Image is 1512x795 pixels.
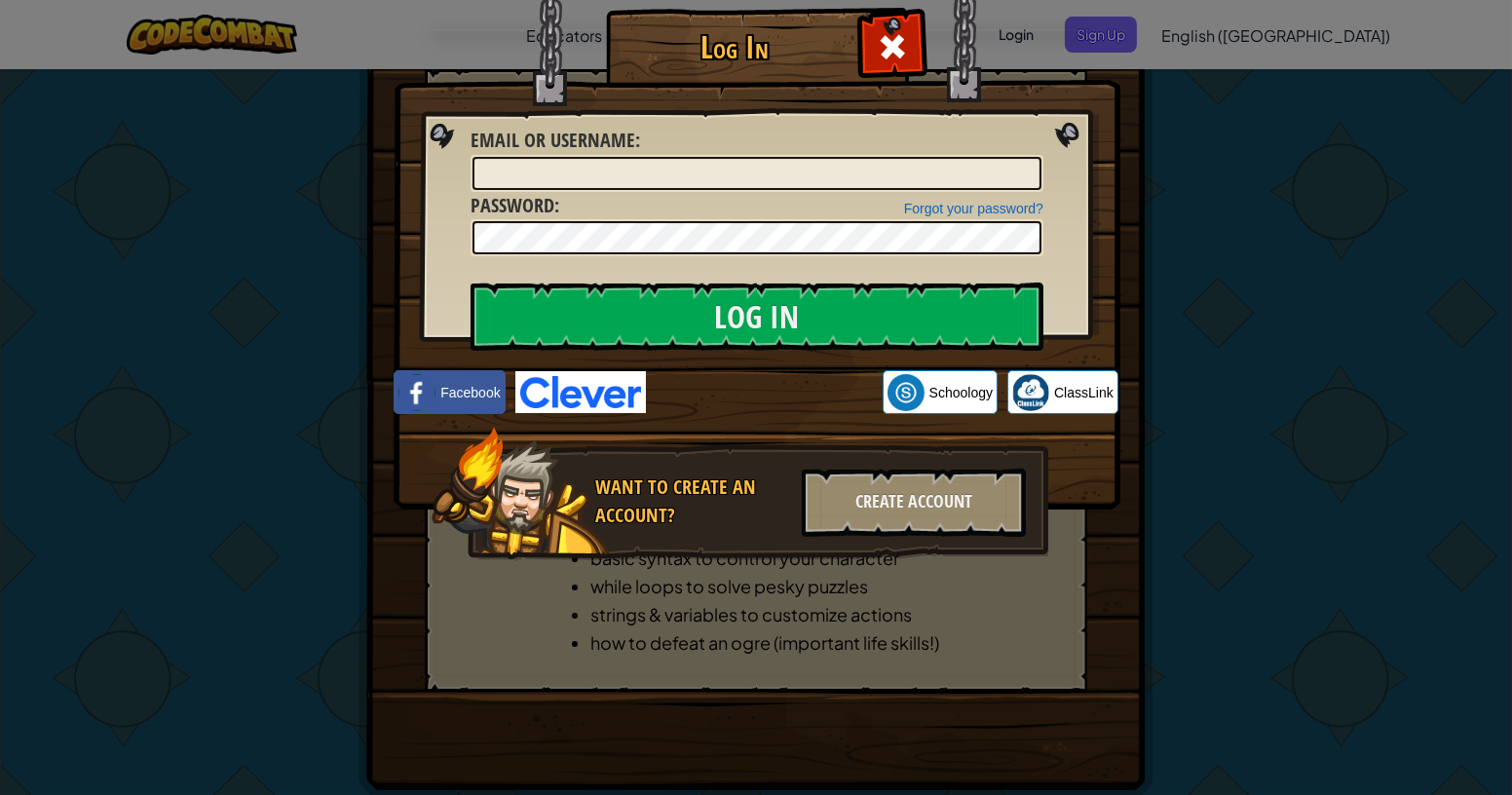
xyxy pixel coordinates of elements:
span: Email or Username [471,127,635,153]
div: Want to create an account? [595,473,790,529]
h1: Log In [611,30,859,64]
img: schoology.png [888,374,925,411]
a: Forgot your password? [904,201,1043,216]
span: Schoology [929,383,993,402]
img: classlink-logo-small.png [1012,374,1049,411]
span: Facebook [440,383,500,402]
input: Log In [471,283,1043,351]
span: Password [471,192,554,218]
div: Create Account [802,469,1026,537]
img: clever-logo-blue.png [515,371,646,413]
label: : [471,192,559,220]
iframe: Sign in with Google Button [646,371,883,414]
span: ClassLink [1054,383,1114,402]
label: : [471,127,640,155]
img: facebook_small.png [398,374,435,411]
